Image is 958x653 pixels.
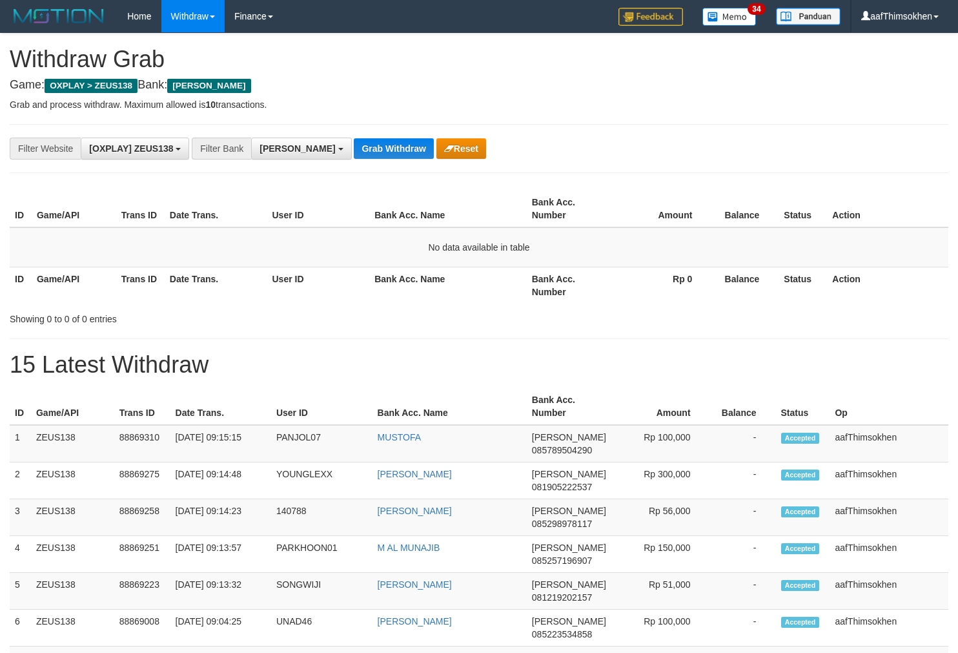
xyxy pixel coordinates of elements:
a: MUSTOFA [378,432,421,442]
td: 6 [10,610,31,647]
img: panduan.png [776,8,841,25]
th: Op [830,388,948,425]
img: MOTION_logo.png [10,6,108,26]
td: - [710,536,776,573]
span: [PERSON_NAME] [167,79,250,93]
td: 88869008 [114,610,170,647]
button: Reset [436,138,486,159]
td: Rp 100,000 [611,610,710,647]
td: ZEUS138 [31,536,114,573]
span: OXPLAY > ZEUS138 [45,79,138,93]
th: Bank Acc. Number [527,191,611,227]
img: Feedback.jpg [618,8,683,26]
td: [DATE] 09:14:23 [170,499,271,536]
td: - [710,573,776,610]
th: Bank Acc. Name [372,388,527,425]
th: Balance [710,388,776,425]
th: Trans ID [114,388,170,425]
div: Filter Bank [192,138,251,160]
a: M AL MUNAJIB [378,543,440,553]
td: aafThimsokhen [830,573,948,610]
th: Action [827,267,948,304]
th: Amount [611,191,712,227]
span: [PERSON_NAME] [532,469,606,479]
td: 88869258 [114,499,170,536]
th: Date Trans. [165,191,267,227]
td: aafThimsokhen [830,425,948,462]
th: Bank Acc. Name [369,267,527,304]
th: Date Trans. [170,388,271,425]
th: Action [827,191,948,227]
span: Accepted [781,543,820,554]
td: aafThimsokhen [830,499,948,536]
th: Amount [611,388,710,425]
td: ZEUS138 [31,573,114,610]
th: User ID [267,267,370,304]
td: 88869310 [114,425,170,462]
th: User ID [271,388,372,425]
a: [PERSON_NAME] [378,579,452,590]
th: Status [776,388,830,425]
td: Rp 100,000 [611,425,710,462]
span: 34 [748,3,765,15]
td: ZEUS138 [31,462,114,499]
td: aafThimsokhen [830,462,948,499]
span: Copy 085257196907 to clipboard [532,555,592,566]
div: Filter Website [10,138,81,160]
td: 88869251 [114,536,170,573]
td: aafThimsokhen [830,536,948,573]
th: Status [779,267,827,304]
span: [PERSON_NAME] [532,506,606,516]
span: [PERSON_NAME] [532,616,606,627]
td: 5 [10,573,31,610]
td: Rp 51,000 [611,573,710,610]
th: User ID [267,191,370,227]
span: [PERSON_NAME] [532,543,606,553]
th: Trans ID [116,267,165,304]
h1: 15 Latest Withdraw [10,352,948,378]
td: No data available in table [10,227,948,267]
td: YOUNGLEXX [271,462,372,499]
th: Rp 0 [611,267,712,304]
th: Game/API [31,388,114,425]
th: Game/API [32,191,116,227]
td: UNAD46 [271,610,372,647]
td: [DATE] 09:13:32 [170,573,271,610]
span: [PERSON_NAME] [532,432,606,442]
td: [DATE] 09:04:25 [170,610,271,647]
p: Grab and process withdraw. Maximum allowed is transactions. [10,98,948,111]
td: ZEUS138 [31,499,114,536]
td: - [710,462,776,499]
td: aafThimsokhen [830,610,948,647]
th: Bank Acc. Number [527,388,611,425]
th: Date Trans. [165,267,267,304]
a: [PERSON_NAME] [378,506,452,516]
td: Rp 56,000 [611,499,710,536]
th: Trans ID [116,191,165,227]
span: Copy 085223534858 to clipboard [532,629,592,639]
span: Copy 085298978117 to clipboard [532,519,592,529]
td: ZEUS138 [31,610,114,647]
a: [PERSON_NAME] [378,616,452,627]
h1: Withdraw Grab [10,47,948,72]
strong: 10 [205,99,216,110]
td: ZEUS138 [31,425,114,462]
td: PANJOL07 [271,425,372,462]
th: ID [10,267,32,304]
th: Balance [711,191,779,227]
td: SONGWIJI [271,573,372,610]
span: [PERSON_NAME] [532,579,606,590]
span: [OXPLAY] ZEUS138 [89,143,173,154]
th: Balance [711,267,779,304]
span: Accepted [781,617,820,628]
button: [OXPLAY] ZEUS138 [81,138,189,160]
div: Showing 0 to 0 of 0 entries [10,307,389,326]
td: 140788 [271,499,372,536]
span: Copy 081219202157 to clipboard [532,592,592,603]
a: [PERSON_NAME] [378,469,452,479]
span: [PERSON_NAME] [260,143,335,154]
td: [DATE] 09:14:48 [170,462,271,499]
th: ID [10,388,31,425]
td: 3 [10,499,31,536]
span: Accepted [781,433,820,444]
